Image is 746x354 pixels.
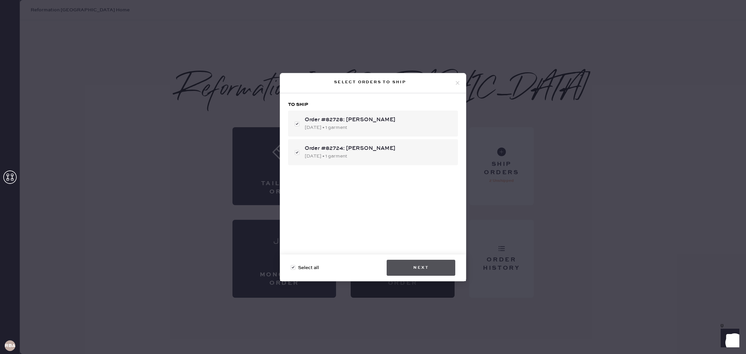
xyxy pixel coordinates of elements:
[305,124,453,131] div: [DATE] • 1 garment
[305,145,453,153] div: Order #82724: [PERSON_NAME]
[5,343,15,348] h3: RBA
[298,264,319,271] span: Select all
[387,260,455,276] button: Next
[285,78,455,86] div: Select orders to ship
[305,116,453,124] div: Order #82728: [PERSON_NAME]
[288,101,458,108] h3: To ship
[714,324,743,353] iframe: Front Chat
[305,153,453,160] div: [DATE] • 1 garment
